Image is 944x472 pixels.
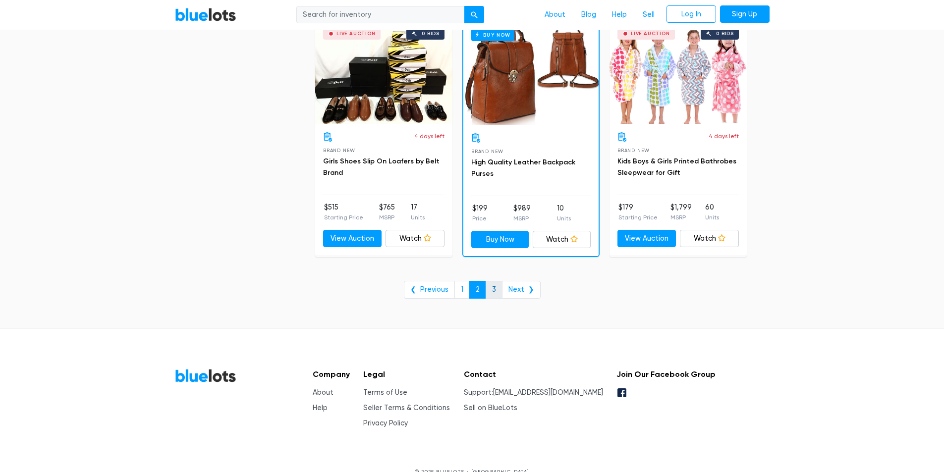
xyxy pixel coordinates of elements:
p: Units [705,213,719,222]
a: Live Auction 0 bids [610,20,747,124]
h5: Company [313,369,350,379]
a: Kids Boys & Girls Printed Bathrobes Sleepwear for Gift [617,157,736,177]
li: $199 [472,203,488,223]
p: 4 days left [709,132,739,141]
h6: Buy Now [471,29,514,41]
a: Buy Now [463,21,599,125]
p: Starting Price [618,213,658,222]
a: BlueLots [175,368,236,383]
a: Blog [573,5,604,24]
a: View Auction [617,230,676,248]
div: 0 bids [716,31,734,36]
li: 10 [557,203,571,223]
input: Search for inventory [296,6,465,24]
li: 17 [411,202,425,222]
h5: Join Our Facebook Group [616,369,716,379]
h5: Legal [363,369,450,379]
a: Log In [666,5,716,23]
p: Units [411,213,425,222]
a: About [537,5,573,24]
a: Help [313,404,328,412]
a: Next ❯ [502,281,541,299]
a: Watch [680,230,739,248]
li: $1,799 [670,202,692,222]
a: Watch [386,230,444,248]
a: Sell on BlueLots [464,404,517,412]
a: High Quality Leather Backpack Purses [471,158,575,178]
span: Brand New [323,148,355,153]
span: Brand New [617,148,650,153]
h5: Contact [464,369,603,379]
li: $765 [379,202,395,222]
a: About [313,388,333,397]
p: MSRP [513,214,531,223]
a: Buy Now [471,231,529,249]
div: Live Auction [631,31,670,36]
li: 60 [705,202,719,222]
li: $989 [513,203,531,223]
a: Sell [635,5,663,24]
a: Help [604,5,635,24]
div: Live Auction [336,31,376,36]
a: Seller Terms & Conditions [363,404,450,412]
a: Terms of Use [363,388,407,397]
span: Brand New [471,149,503,154]
a: Watch [533,231,591,249]
a: BlueLots [175,7,236,22]
p: Units [557,214,571,223]
a: 2 [469,281,486,299]
a: View Auction [323,230,382,248]
a: Live Auction 0 bids [315,20,452,124]
li: Support: [464,387,603,398]
p: Starting Price [324,213,363,222]
a: [EMAIL_ADDRESS][DOMAIN_NAME] [493,388,603,397]
p: Price [472,214,488,223]
p: 4 days left [414,132,444,141]
a: Privacy Policy [363,419,408,427]
li: $179 [618,202,658,222]
p: MSRP [379,213,395,222]
li: $515 [324,202,363,222]
a: 1 [454,281,470,299]
a: Sign Up [720,5,770,23]
p: MSRP [670,213,692,222]
a: ❮ Previous [404,281,455,299]
a: 3 [486,281,502,299]
a: Girls Shoes Slip On Loafers by Belt Brand [323,157,440,177]
div: 0 bids [422,31,440,36]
